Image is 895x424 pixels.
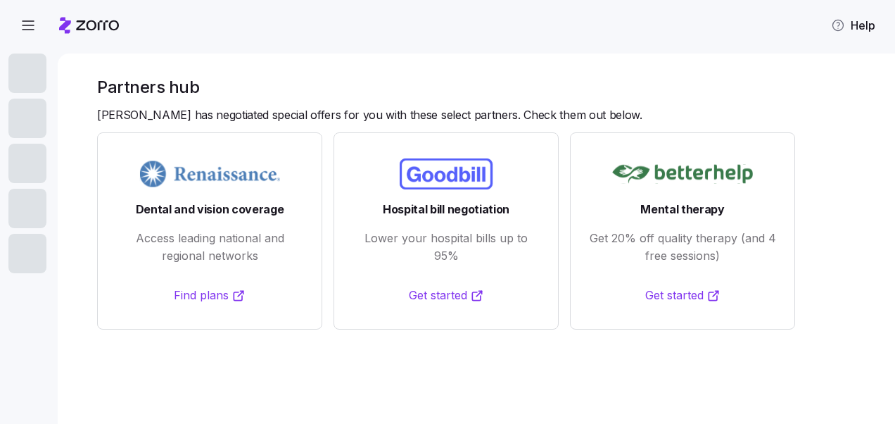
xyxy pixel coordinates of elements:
span: Access leading national and regional networks [115,230,305,265]
span: Hospital bill negotiation [383,201,509,218]
h1: Partners hub [97,76,875,98]
span: Help [831,17,875,34]
span: Mental therapy [640,201,725,218]
span: Dental and vision coverage [136,201,284,218]
span: Lower your hospital bills up to 95% [351,230,541,265]
span: Get 20% off quality therapy (and 4 free sessions) [588,230,777,265]
a: Get started [409,287,484,304]
a: Get started [645,287,721,304]
button: Help [820,11,887,39]
a: Find plans [174,287,246,304]
span: [PERSON_NAME] has negotiated special offers for you with these select partners. Check them out be... [97,106,642,124]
